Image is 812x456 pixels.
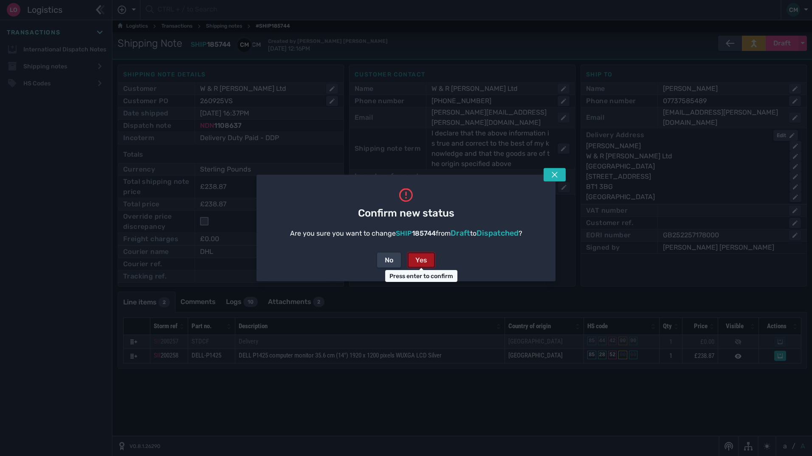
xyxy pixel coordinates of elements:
button: No [377,253,401,268]
span: SHIP [396,229,412,237]
button: Tap escape key to close [544,168,566,182]
div: No [385,255,393,265]
div: Are you sure you want to change from to ? [290,228,522,239]
button: Yes [408,253,435,268]
span: Dispatched [476,228,519,238]
span: 185744 [412,229,436,237]
div: Yes [415,255,427,265]
div: Press enter to confirm [385,270,457,282]
span: Confirm new status [358,205,454,221]
span: Draft [451,228,470,238]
